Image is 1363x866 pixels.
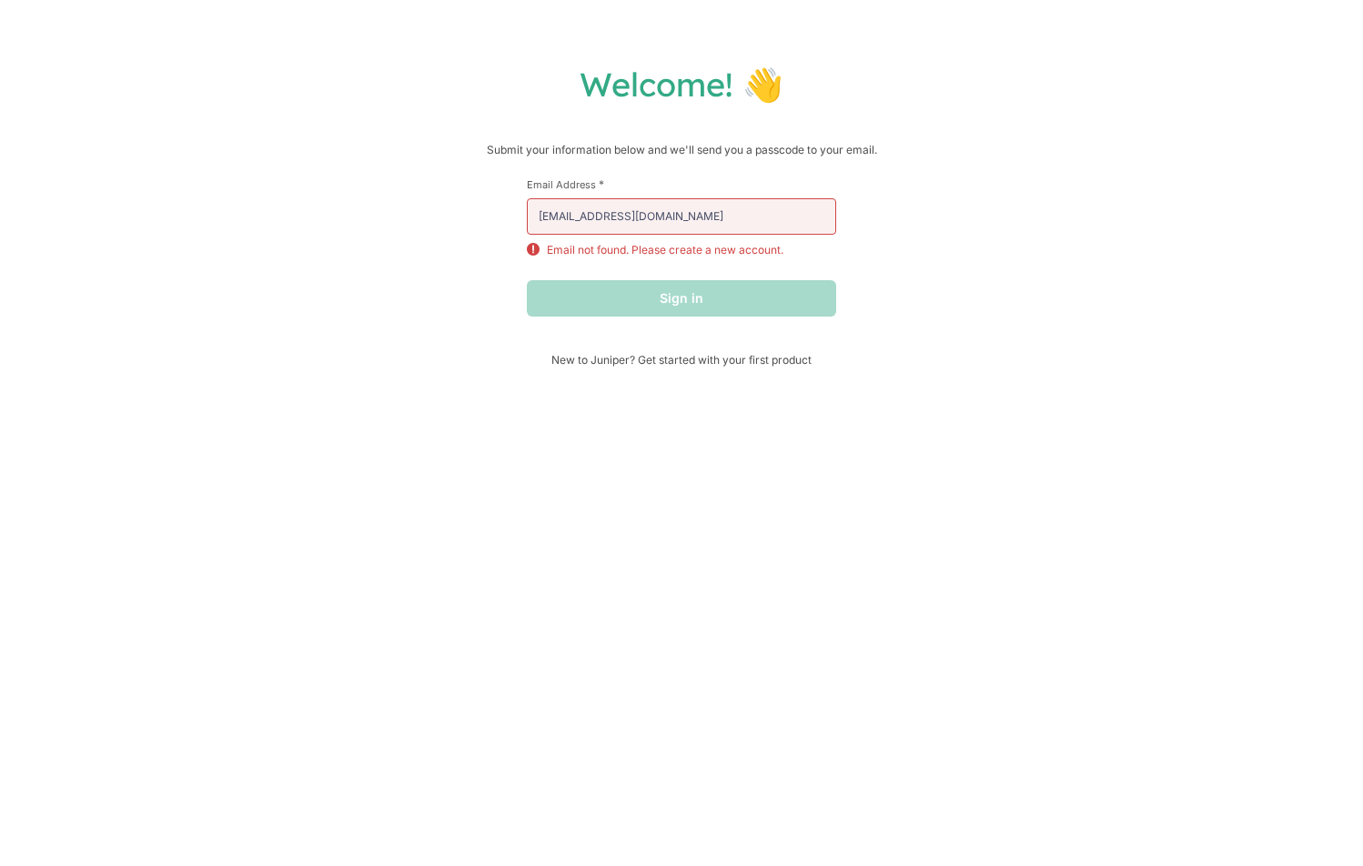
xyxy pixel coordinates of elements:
[527,177,836,191] label: Email Address
[18,141,1345,159] p: Submit your information below and we'll send you a passcode to your email.
[18,64,1345,105] h1: Welcome! 👋
[547,242,783,258] p: Email not found. Please create a new account.
[527,353,836,367] span: New to Juniper? Get started with your first product
[599,177,604,191] span: This field is required.
[527,198,836,235] input: email@example.com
